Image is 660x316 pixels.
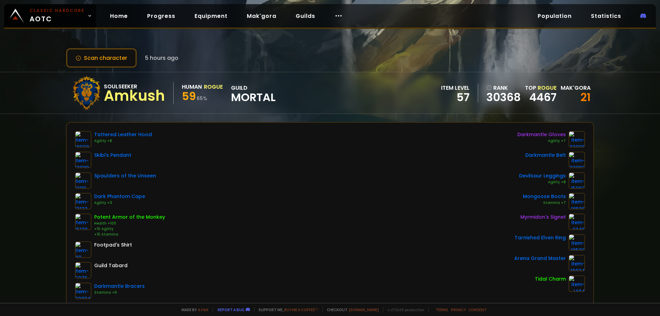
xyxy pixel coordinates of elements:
[94,232,165,237] div: +15 Stamina
[519,172,566,179] div: Devilsaur Leggings
[290,9,321,23] a: Guilds
[94,241,132,249] div: Footpad's Shirt
[75,131,91,148] img: item-18698
[520,214,566,221] div: Myrmidon's Signet
[436,307,448,312] a: Terms
[94,138,152,144] div: Agility +8
[322,307,379,312] span: Checkout
[241,9,282,23] a: Mak'gora
[94,152,131,159] div: Skibi's Pendant
[75,283,91,299] img: item-22004
[519,179,566,185] div: Agility +8
[197,95,207,102] small: 65 %
[30,8,85,14] small: Classic Hardcore
[204,83,223,91] div: Rogue
[198,307,208,312] a: a fan
[525,152,566,159] div: Darkmantle Belt
[231,84,276,102] div: guild
[75,262,91,279] img: item-5976
[515,234,566,241] div: Tarnished Elven Ring
[561,84,591,92] div: Mak'gora
[569,214,585,230] img: item-2246
[517,131,566,138] div: Darkmantle Gloves
[94,193,145,200] div: Dark Phantom Cape
[569,152,585,168] img: item-22002
[66,48,137,68] button: Scan character
[523,200,566,206] div: Stamina +7
[532,9,577,23] a: Population
[94,131,152,138] div: Tattered Leather Hood
[517,138,566,144] div: Agility +7
[177,307,208,312] span: Made by
[75,172,91,189] img: item-13116
[569,275,585,292] img: item-1404
[441,92,470,102] div: 57
[104,91,165,101] div: Amkush
[451,307,466,312] a: Privacy
[142,9,181,23] a: Progress
[514,255,566,262] div: Arena Grand Master
[75,241,91,258] img: item-49
[469,307,487,312] a: Consent
[525,84,557,92] div: Top
[94,226,165,232] div: +15 Agility
[104,9,133,23] a: Home
[30,8,85,24] span: AOTC
[561,92,591,102] div: 21
[182,88,196,104] span: 59
[284,307,318,312] a: Buy me a coffee
[569,172,585,189] img: item-15062
[94,200,145,206] div: Agility +3
[75,193,91,209] img: item-13122
[145,54,178,62] span: 5 hours ago
[94,214,165,221] div: Potent Armor of the Monkey
[189,9,233,23] a: Equipment
[486,92,521,102] a: 30368
[523,193,566,200] div: Mongoose Boots
[569,234,585,251] img: item-18500
[383,307,424,312] span: v. d752d5 - production
[254,307,318,312] span: Support me,
[75,214,91,230] img: item-15170
[486,84,521,92] div: rank
[75,152,91,168] img: item-13089
[94,290,145,295] div: Stamina +9
[218,307,244,312] a: Report a bug
[569,131,585,148] img: item-22006
[94,262,128,269] div: Guild Tabard
[441,84,470,92] div: item level
[535,275,566,283] div: Tidal Charm
[529,89,557,105] a: 4467
[94,221,165,226] div: Health +100
[94,283,145,290] div: Darkmantle Bracers
[569,255,585,271] img: item-19024
[349,307,379,312] a: [DOMAIN_NAME]
[182,83,202,91] div: Human
[231,92,276,102] span: Mortal
[94,172,156,179] div: Spaulders of the Unseen
[4,4,96,28] a: Classic HardcoreAOTC
[569,193,585,209] img: item-18506
[104,82,165,91] div: Soulseeker
[538,84,557,92] span: Rogue
[585,9,627,23] a: Statistics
